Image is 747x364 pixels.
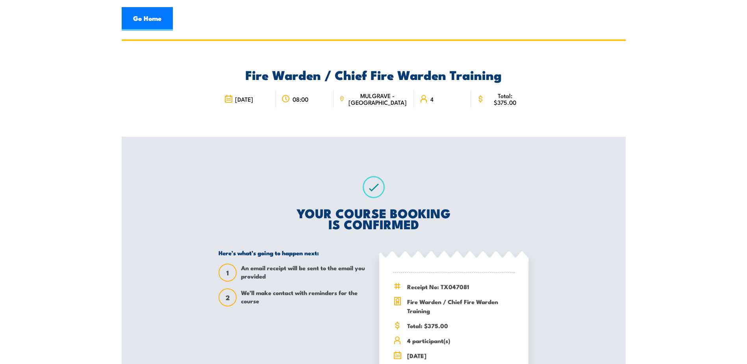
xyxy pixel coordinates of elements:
span: 1 [219,269,236,277]
span: 4 participant(s) [407,336,515,345]
span: Receipt No: TX047081 [407,282,515,291]
span: [DATE] [407,351,515,360]
span: MULGRAVE - [GEOGRAPHIC_DATA] [347,92,408,106]
span: An email receipt will be sent to the email you provided [241,264,368,282]
span: Fire Warden / Chief Fire Warden Training [407,297,515,315]
span: 08:00 [293,96,308,102]
span: We’ll make contact with reminders for the course [241,288,368,306]
span: 4 [430,96,434,102]
h2: YOUR COURSE BOOKING IS CONFIRMED [219,207,528,229]
span: [DATE] [235,96,253,102]
h2: Fire Warden / Chief Fire Warden Training [219,69,528,80]
span: Total: $375.00 [487,92,523,106]
span: 2 [219,293,236,302]
h5: Here’s what’s going to happen next: [219,249,368,256]
span: Total: $375.00 [407,321,515,330]
a: Go Home [122,7,173,31]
